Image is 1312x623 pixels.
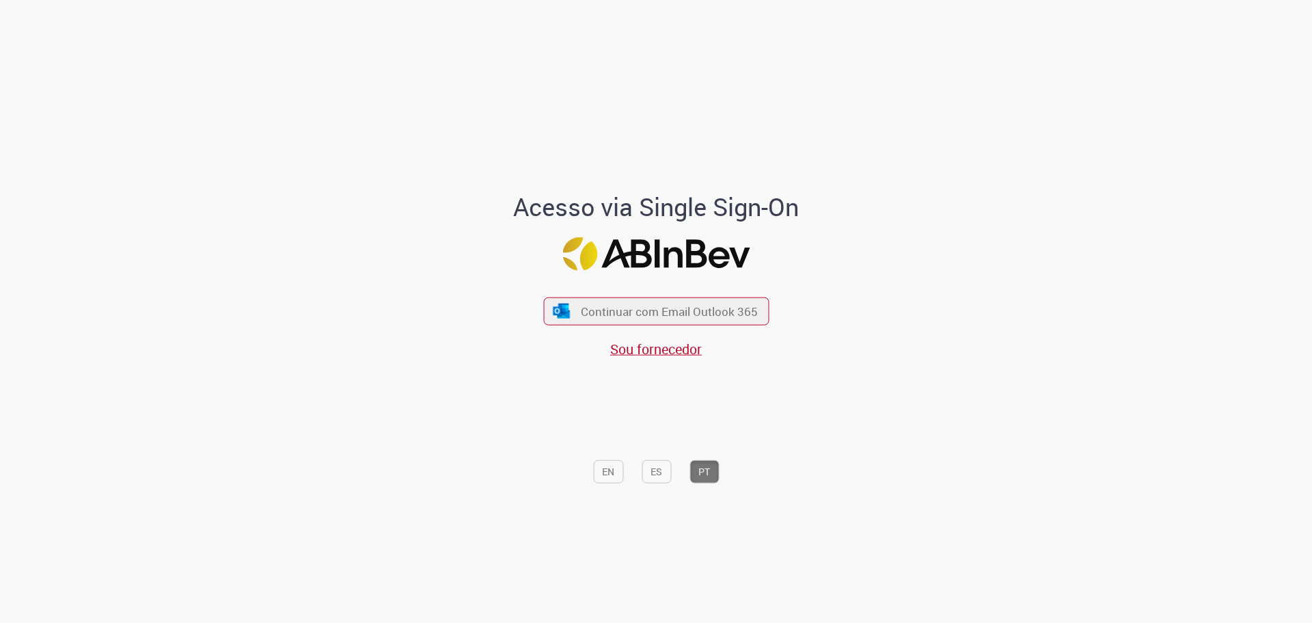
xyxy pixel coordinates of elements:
span: Continuar com Email Outlook 365 [581,304,758,319]
img: Logo ABInBev [562,237,750,270]
img: ícone Azure/Microsoft 360 [552,304,571,318]
button: EN [593,460,623,483]
h1: Acesso via Single Sign-On [467,194,846,221]
button: ES [642,460,671,483]
a: Sou fornecedor [610,340,702,358]
button: ícone Azure/Microsoft 360 Continuar com Email Outlook 365 [543,297,769,325]
button: PT [689,460,719,483]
